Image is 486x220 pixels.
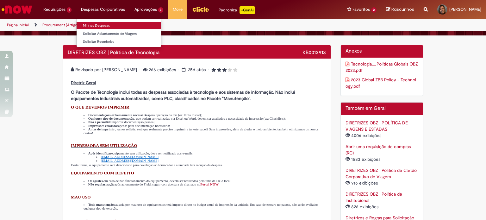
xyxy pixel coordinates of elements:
span: 4006 exibições [346,133,383,138]
i: 5 [233,68,237,72]
a: Procurement (Artigos) [42,22,80,28]
strong: Não é permitido [88,120,111,124]
strong: Diretriz Geral [71,80,96,85]
div: Padroniza [219,6,255,14]
a: Download de anexo 2023 Global ZBB Policy - Technology.pdf [346,77,419,89]
ul: Trilhas de página [5,19,319,31]
img: click_logo_yellow_360x200.png [192,4,209,14]
i: 2 [217,68,221,72]
a: Solicitar Reembolso [77,38,161,45]
span: 266 exibições [140,67,177,72]
a: Download de anexo Tecnologia__Políticas Globais OBZ 2023.pdf [346,61,419,73]
strong: Documentações extremamente necessárias [88,113,149,117]
strong: Qualquer tipo de documentação [88,117,134,120]
span: equipamento sem utilização, deve ser notificado aos e-mails: [111,152,193,155]
span: apenas para documentação necessária; [118,124,170,128]
span: 3 [158,7,164,13]
span: MAU USO [71,195,91,199]
span: • [208,67,210,72]
a: DIRETRIZES OBZ | Política de Cartão Corporativo de Viagem [346,167,417,179]
span: EQUIPAMENTO COM DEFEITO [71,171,134,175]
span: • [140,67,142,72]
span: • [178,67,181,72]
span: More [173,6,183,13]
span: 1583 exibições [346,156,382,162]
ul: Anexos [346,59,419,91]
span: Desta forma, o equipamento será direcionado para devolução ao fornecedor e a unidade terá redução... [71,163,223,167]
span: 3 rating [208,67,237,72]
img: ServiceNow [1,3,33,16]
h2: Também em Geral [346,106,419,111]
span: Aprovações [134,6,157,13]
span: após acionamento do Field, seguir com abertura de chamado no . [115,183,220,186]
strong: Antes de imprimir [88,128,115,131]
ul: Despesas Corporativas [76,19,161,47]
span: 25d atrás [188,67,206,72]
span: 2 [371,7,377,13]
span: , que podem ser realizadas via Excel ou Word, devem ser avaliados a necessidade de impressão (ex:... [134,117,286,120]
span: 916 exibições [346,180,379,186]
span: para operação da Cia (ex: Nota Fiscal); [149,113,202,117]
span: Requisições [43,6,65,13]
strong: Não regularização [88,183,115,186]
strong: Toda manutenção [88,203,114,206]
span: em caso de não funcionamento do equipamento, devem ser realizados pelo time de Field local; [104,179,232,183]
span: 826 exibições [346,204,380,210]
strong: O Pacote de Tecnologia inclui todas as despesas associadas à tecnologia e aos sistemas de informa... [71,89,295,101]
span: Classificação média do artigo - 3.0 estrelas [212,67,237,72]
time: 05/09/2025 16:24:54 [188,67,206,72]
span: , vamos refletir: será que realmente preciso imprimir e ter este papel? Sem impressões, além de a... [84,128,319,135]
strong: Os ajustes, [88,179,104,183]
a: DIRETRIZES OBZ | POLÍTICA DE VIAGENS E ESTADAS [346,120,408,132]
i: 1 [212,68,216,72]
a: Portal NOW [200,183,219,186]
a: Solicitar Adiantamento de Viagem [77,30,161,37]
p: +GenAi [240,6,255,14]
a: [EMAIL_ADDRESS][DOMAIN_NAME] [101,159,159,162]
span: IMPRESSORA SEM UTILIZAÇÃO [71,143,137,148]
span: causada por mau uso de equipamentos terá impacto direto no budget anual de impressão da unidade. ... [84,203,318,210]
a: Minhas Despesas [77,22,161,29]
span: Despesas Corporativas [81,6,125,13]
a: Rascunhos [386,7,414,13]
span: 1 [67,7,72,13]
span: Revisado por [PERSON_NAME] [71,67,138,72]
span: O QUE DEVEMOS IMPRIMIR [71,105,129,110]
i: 4 [228,68,232,72]
a: Página inicial [7,22,29,28]
strong: Após identificar [88,152,111,155]
span: KB0013913 [302,49,326,56]
span: Rascunhos [391,6,414,12]
i: 3 [222,68,227,72]
span: DIRETRIZES OBZ | Política de Tecnologia [68,49,159,56]
a: Abrir uma requisição de compras (RC) [346,144,411,156]
a: DIRETRIZES OBZ | Política de Institucional [346,191,402,203]
span: Favoritos [352,6,370,13]
a: [EMAIL_ADDRESS][DOMAIN_NAME] [101,155,159,159]
span: imprimir documentação pessoal; [111,120,155,124]
h2: Anexos [346,48,419,54]
strong: Impressões coloridas [88,124,118,128]
span: [PERSON_NAME] [449,7,481,12]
